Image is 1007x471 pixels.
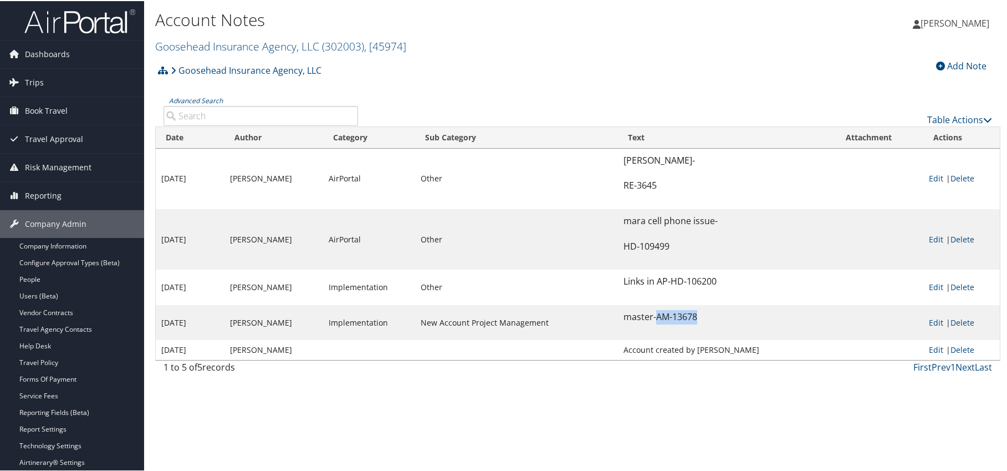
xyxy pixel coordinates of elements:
[921,16,989,28] span: [PERSON_NAME]
[25,124,83,152] span: Travel Approval
[224,126,323,148] th: Author
[25,209,86,237] span: Company Admin
[923,304,1000,340] td: |
[25,181,62,209] span: Reporting
[913,6,1000,39] a: [PERSON_NAME]
[24,7,135,33] img: airportal-logo.png
[224,304,323,340] td: [PERSON_NAME]
[929,233,943,244] a: Edit
[923,126,1000,148] th: Actions
[415,148,618,208] td: Other
[950,172,974,183] a: Delete
[623,153,830,167] p: [PERSON_NAME]-
[623,239,830,253] p: HD-109499
[931,58,992,72] div: Add Note
[323,148,415,208] td: AirPortal
[923,269,1000,304] td: |
[950,360,955,372] a: 1
[169,95,223,104] a: Advanced Search
[156,269,224,304] td: [DATE]
[975,360,992,372] a: Last
[929,316,943,327] a: Edit
[415,269,618,304] td: Other
[929,343,943,354] a: Edit
[927,113,992,125] a: Table Actions
[950,233,974,244] a: Delete
[623,274,830,288] p: Links in AP-HD-106200
[224,148,323,208] td: [PERSON_NAME]
[25,96,68,124] span: Book Travel
[323,269,415,304] td: Implementation
[923,208,1000,269] td: |
[224,208,323,269] td: [PERSON_NAME]
[955,360,975,372] a: Next
[155,7,719,31] h1: Account Notes
[923,148,1000,208] td: |
[156,304,224,340] td: [DATE]
[322,38,364,53] span: ( 302003 )
[618,126,836,148] th: Text: activate to sort column ascending
[929,172,943,183] a: Edit
[950,281,974,291] a: Delete
[913,360,932,372] a: First
[25,39,70,67] span: Dashboards
[618,339,836,359] td: Account created by [PERSON_NAME]
[932,360,950,372] a: Prev
[623,178,830,192] p: RE-3645
[163,359,358,378] div: 1 to 5 of records
[364,38,406,53] span: , [ 45974 ]
[415,126,618,148] th: Sub Category: activate to sort column ascending
[323,208,415,269] td: AirPortal
[950,343,974,354] a: Delete
[156,126,224,148] th: Date: activate to sort column ascending
[415,208,618,269] td: Other
[163,105,358,125] input: Advanced Search
[929,281,943,291] a: Edit
[156,208,224,269] td: [DATE]
[171,58,321,80] a: Goosehead Insurance Agency, LLC
[224,339,323,359] td: [PERSON_NAME]
[156,339,224,359] td: [DATE]
[155,38,406,53] a: Goosehead Insurance Agency, LLC
[415,304,618,340] td: New Account Project Management
[623,213,830,227] p: mara cell phone issue-
[224,269,323,304] td: [PERSON_NAME]
[950,316,974,327] a: Delete
[197,360,202,372] span: 5
[323,126,415,148] th: Category: activate to sort column ascending
[623,309,830,323] p: master-AM-13678
[156,148,224,208] td: [DATE]
[323,304,415,340] td: Implementation
[25,68,44,95] span: Trips
[923,339,1000,359] td: |
[25,153,91,180] span: Risk Management
[836,126,923,148] th: Attachment: activate to sort column ascending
